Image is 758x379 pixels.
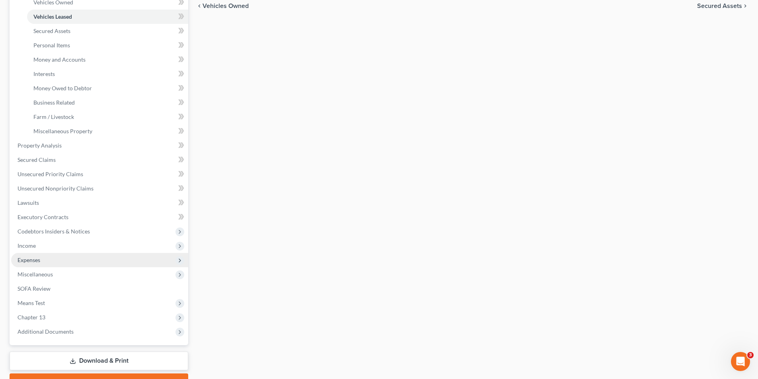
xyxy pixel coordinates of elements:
[18,299,45,306] span: Means Test
[11,138,188,153] a: Property Analysis
[11,153,188,167] a: Secured Claims
[18,199,39,206] span: Lawsuits
[27,10,188,24] a: Vehicles Leased
[18,228,90,235] span: Codebtors Insiders & Notices
[11,282,188,296] a: SOFA Review
[11,181,188,196] a: Unsecured Nonpriority Claims
[18,185,94,192] span: Unsecured Nonpriority Claims
[27,67,188,81] a: Interests
[33,70,55,77] span: Interests
[33,27,70,34] span: Secured Assets
[11,210,188,224] a: Executory Contracts
[18,156,56,163] span: Secured Claims
[731,352,750,371] iframe: Intercom live chat
[18,242,36,249] span: Income
[33,85,92,91] span: Money Owed to Debtor
[27,24,188,38] a: Secured Assets
[33,128,92,134] span: Miscellaneous Property
[697,3,742,9] span: Secured Assets
[27,38,188,52] a: Personal Items
[33,113,74,120] span: Farm / Livestock
[747,352,754,358] span: 3
[18,285,51,292] span: SOFA Review
[18,314,45,321] span: Chapter 13
[18,271,53,278] span: Miscellaneous
[18,171,83,177] span: Unsecured Priority Claims
[10,352,188,370] a: Download & Print
[33,42,70,49] span: Personal Items
[18,142,62,149] span: Property Analysis
[11,167,188,181] a: Unsecured Priority Claims
[203,3,249,9] span: Vehicles Owned
[18,328,74,335] span: Additional Documents
[196,3,203,9] i: chevron_left
[697,3,748,9] button: Secured Assets chevron_right
[27,124,188,138] a: Miscellaneous Property
[196,3,249,9] button: chevron_left Vehicles Owned
[11,196,188,210] a: Lawsuits
[33,56,86,63] span: Money and Accounts
[18,257,40,263] span: Expenses
[27,110,188,124] a: Farm / Livestock
[27,52,188,67] a: Money and Accounts
[27,95,188,110] a: Business Related
[33,99,75,106] span: Business Related
[18,214,68,220] span: Executory Contracts
[27,81,188,95] a: Money Owed to Debtor
[33,13,72,20] span: Vehicles Leased
[742,3,748,9] i: chevron_right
